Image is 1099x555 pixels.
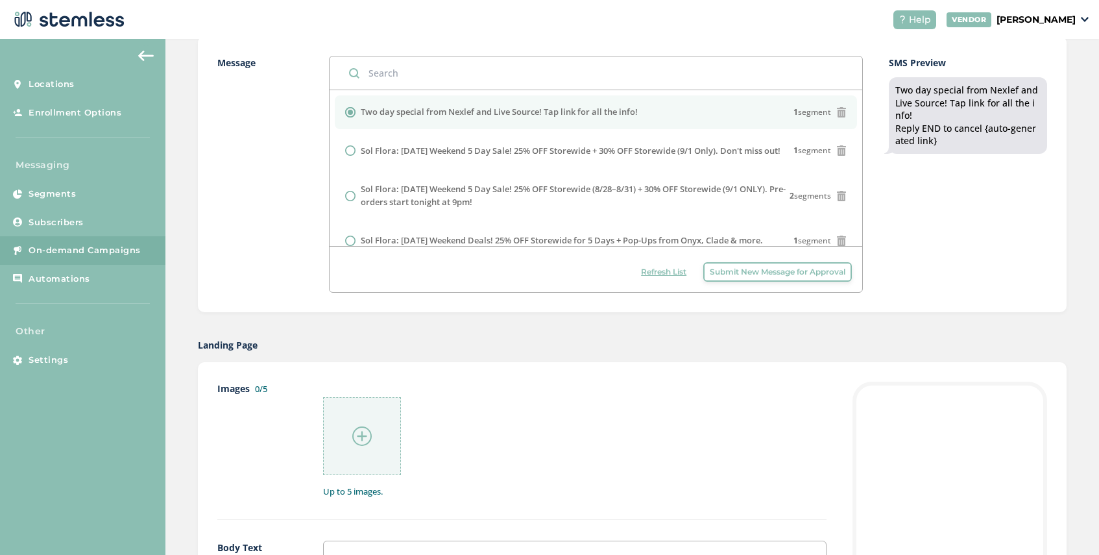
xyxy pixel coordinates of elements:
img: logo-dark-0685b13c.svg [10,6,125,32]
span: On-demand Campaigns [29,244,141,257]
span: Refresh List [641,266,686,278]
label: SMS Preview [889,56,1047,69]
label: Message [217,56,304,293]
span: segments [790,190,831,202]
div: Two day special from Nexlef and Live Source! Tap link for all the info! Reply END to cancel {auto... [895,84,1041,147]
span: Subscribers [29,216,84,229]
span: Locations [29,78,75,91]
label: Sol Flora: [DATE] Weekend Deals! 25% OFF Storewide for 5 Days + Pop-Ups from Onyx, Clade & more. [361,234,763,247]
label: Landing Page [198,338,258,352]
strong: 1 [793,235,798,246]
img: icon-arrow-back-accent-c549486e.svg [138,51,154,61]
span: segment [793,106,831,118]
img: icon-circle-plus-45441306.svg [352,426,372,446]
strong: 1 [793,106,798,117]
span: Segments [29,188,76,201]
span: segment [793,145,831,156]
input: Search [330,56,862,90]
span: segment [793,235,831,247]
img: icon-help-white-03924b79.svg [899,16,906,23]
span: Automations [29,273,90,286]
label: 0/5 [255,383,267,395]
label: Sol Flora: [DATE] Weekend 5 Day Sale! 25% OFF Storewide (8/28–8/31) + 30% OFF Storewide (9/1 ONLY... [361,183,790,208]
label: Up to 5 images. [323,486,827,499]
strong: 1 [793,145,798,156]
label: Sol Flora: [DATE] Weekend 5 Day Sale! 25% OFF Storewide + 30% OFF Storewide (9/1 Only). Don't mis... [361,145,780,158]
span: Settings [29,354,68,367]
span: Submit New Message for Approval [710,266,845,278]
span: Help [909,13,931,27]
img: icon_down-arrow-small-66adaf34.svg [1081,17,1089,22]
p: [PERSON_NAME] [996,13,1076,27]
span: Enrollment Options [29,106,121,119]
strong: 2 [790,190,794,201]
div: VENDOR [947,12,991,27]
label: Images [217,382,297,499]
button: Submit New Message for Approval [703,262,852,282]
iframe: Chat Widget [1034,493,1099,555]
button: Refresh List [634,262,693,282]
label: Two day special from Nexlef and Live Source! Tap link for all the info! [361,106,638,119]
